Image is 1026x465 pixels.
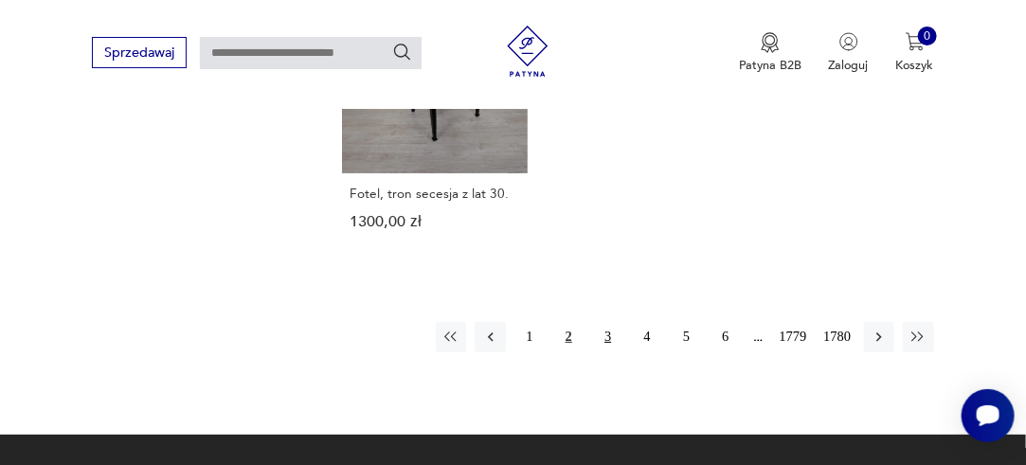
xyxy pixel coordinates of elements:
[553,322,584,352] button: 2
[761,32,780,53] img: Ikona medalu
[593,322,623,352] button: 3
[514,322,545,352] button: 1
[92,37,186,68] button: Sprzedawaj
[350,187,520,201] h3: Fotel, tron secesja z lat 30.
[962,389,1015,442] iframe: Smartsupp widget button
[392,42,413,63] button: Szukaj
[918,27,937,45] div: 0
[829,57,869,74] p: Zaloguj
[839,32,858,51] img: Ikonka użytkownika
[739,32,801,74] button: Patyna B2B
[92,48,186,60] a: Sprzedawaj
[819,322,855,352] button: 1780
[739,32,801,74] a: Ikona medaluPatyna B2B
[496,26,560,77] img: Patyna - sklep z meblami i dekoracjami vintage
[711,322,741,352] button: 6
[671,322,701,352] button: 5
[829,32,869,74] button: Zaloguj
[350,215,520,229] p: 1300,00 zł
[632,322,662,352] button: 4
[896,57,934,74] p: Koszyk
[775,322,811,352] button: 1779
[906,32,925,51] img: Ikona koszyka
[739,57,801,74] p: Patyna B2B
[896,32,934,74] button: 0Koszyk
